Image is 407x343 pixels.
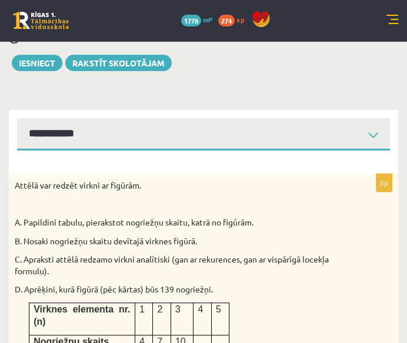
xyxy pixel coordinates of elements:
[156,31,206,44] span: Sekundes
[198,304,203,314] span: 4
[36,31,72,44] span: Stunda
[376,173,392,192] p: 5p
[13,12,69,29] a: Rīgas 1. Tālmācības vidusskola
[26,31,32,44] span: 1
[65,55,172,71] a: Rakstīt skolotājam
[218,15,250,24] a: 274 xp
[216,304,221,314] span: 5
[34,304,130,327] span: Virknes elementa nr.(n)
[12,12,365,24] body: Editor, wiswyg-editor-user-answer-47024976934820
[12,55,62,71] button: Iesniegt
[157,304,162,314] span: 2
[91,31,132,44] span: Minūtes
[203,15,212,24] span: mP
[141,31,152,44] span: 16
[15,254,333,277] p: C. Apraksti attēlā redzamo virkni analītiski (gan ar rekurences, gan ar vispārīgā locekļa formulu).
[81,31,86,44] span: 3
[15,284,333,295] p: D. Aprēķini, kurā figūrā (pēc kārtas) būs 139 nogriežņi.
[175,304,181,314] span: 3
[139,304,145,314] span: 1
[15,217,333,228] p: A. Papildini tabulu, pierakstot nogriežņu skaitu, katrā no figūrām.
[218,15,235,26] span: 274
[15,180,333,191] p: Attēlā var redzēt virkni ar figūrām.
[236,15,244,24] span: xp
[181,15,201,26] span: 1778
[15,236,333,247] p: B. Nosaki nogriežņu skaitu devītajā virknes figūrā.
